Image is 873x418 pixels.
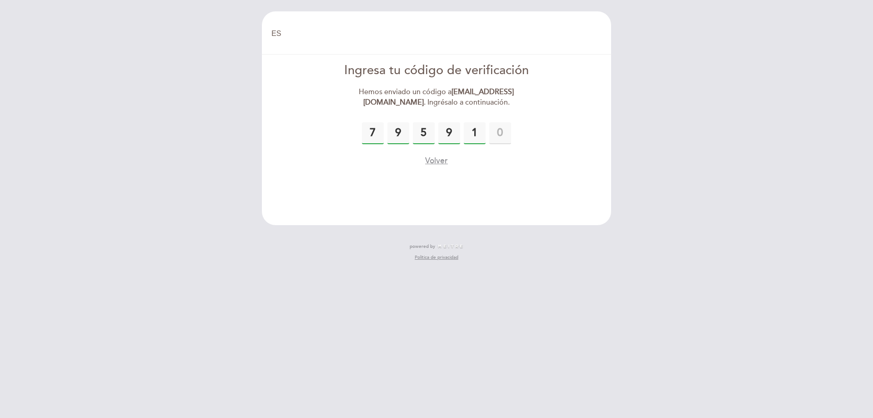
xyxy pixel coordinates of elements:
[437,244,463,249] img: MEITRE
[438,122,460,144] input: 0
[410,243,435,250] span: powered by
[415,254,458,261] a: Política de privacidad
[362,122,384,144] input: 0
[410,243,463,250] a: powered by
[464,122,486,144] input: 0
[489,122,511,144] input: 0
[363,87,514,107] strong: [EMAIL_ADDRESS][DOMAIN_NAME]
[413,122,435,144] input: 0
[332,62,541,80] div: Ingresa tu código de verificación
[387,122,409,144] input: 0
[332,87,541,108] div: Hemos enviado un código a . Ingrésalo a continuación.
[425,155,448,166] button: Volver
